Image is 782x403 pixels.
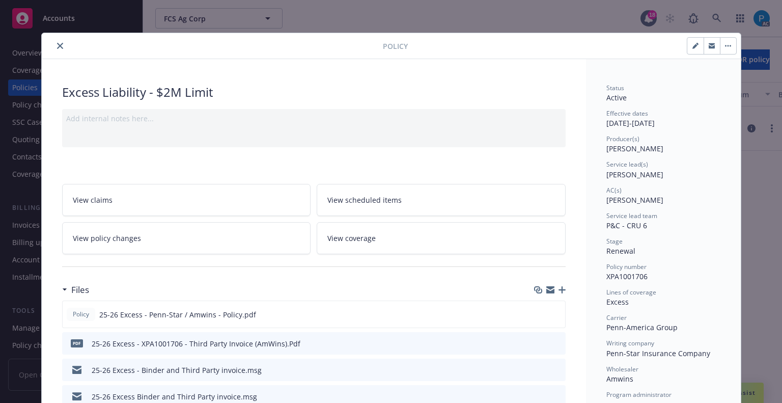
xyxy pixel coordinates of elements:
span: Penn-America Group [606,323,678,332]
span: Effective dates [606,109,648,118]
span: Service lead team [606,211,657,220]
span: Amwins [606,374,633,384]
div: 25-26 Excess Binder and Third Party invoice.msg [92,391,257,402]
button: close [54,40,66,52]
div: 25-26 Excess - Binder and Third Party invoice.msg [92,365,262,375]
div: [DATE] - [DATE] [606,109,720,128]
button: download file [536,391,544,402]
div: Excess Liability - $2M Limit [62,84,566,101]
a: View claims [62,184,311,216]
button: preview file [552,391,562,402]
span: [PERSON_NAME] [606,195,663,205]
button: download file [536,338,544,349]
span: XPA1001706 [606,272,648,281]
button: preview file [552,338,562,349]
a: View policy changes [62,222,311,254]
span: Service lead(s) [606,160,648,169]
span: P&C - CRU 6 [606,221,647,230]
span: Wholesaler [606,365,638,373]
span: View policy changes [73,233,141,244]
div: Excess [606,297,720,307]
span: View scheduled items [327,195,402,205]
button: preview file [552,365,562,375]
span: Producer(s) [606,135,639,143]
span: [PERSON_NAME] [606,144,663,153]
span: Policy number [606,262,647,271]
span: [PERSON_NAME] [606,170,663,179]
span: Carrier [606,313,627,322]
span: 25-26 Excess - Penn-Star / Amwins - Policy.pdf [99,309,256,320]
a: View coverage [317,222,566,254]
span: AC(s) [606,186,622,195]
span: Penn-Star Insurance Company [606,348,710,358]
button: download file [536,365,544,375]
h3: Files [71,283,89,297]
span: Writing company [606,339,654,347]
span: Renewal [606,246,635,256]
span: Policy [71,310,91,319]
span: View claims [73,195,113,205]
span: Program administrator [606,390,672,399]
span: Policy [383,41,408,51]
div: 25-26 Excess - XPA1001706 - Third Party Invoice (AmWins).Pdf [92,338,300,349]
span: Lines of coverage [606,288,656,297]
div: Add internal notes here... [66,113,562,124]
span: View coverage [327,233,376,244]
span: Stage [606,237,623,246]
span: Status [606,84,624,92]
span: Pdf [71,339,83,347]
button: preview file [552,309,561,320]
button: download file [536,309,544,320]
span: Active [606,93,627,102]
a: View scheduled items [317,184,566,216]
div: Files [62,283,89,297]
